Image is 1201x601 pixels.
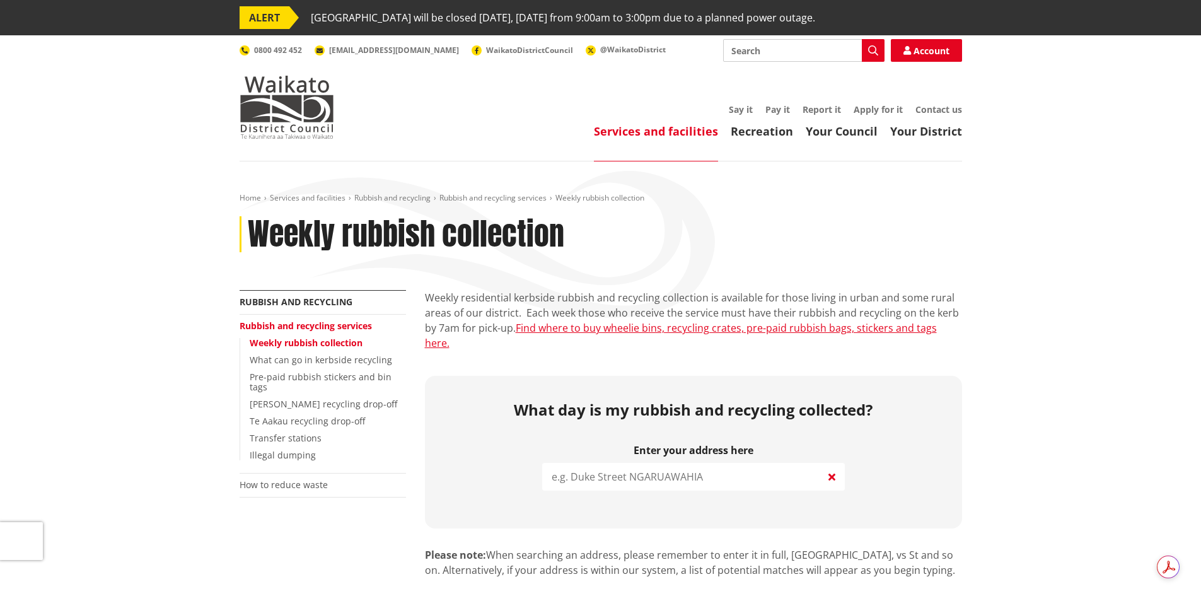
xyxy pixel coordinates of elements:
a: Rubbish and recycling services [240,320,372,332]
a: Say it [729,103,753,115]
p: When searching an address, please remember to enter it in full, [GEOGRAPHIC_DATA], vs St and so o... [425,547,962,578]
a: @WaikatoDistrict [586,44,666,55]
span: [GEOGRAPHIC_DATA] will be closed [DATE], [DATE] from 9:00am to 3:00pm due to a planned power outage. [311,6,815,29]
a: Home [240,192,261,203]
h2: What day is my rubbish and recycling collected? [434,401,953,419]
a: WaikatoDistrictCouncil [472,45,573,55]
span: 0800 492 452 [254,45,302,55]
span: [EMAIL_ADDRESS][DOMAIN_NAME] [329,45,459,55]
a: Illegal dumping [250,449,316,461]
label: Enter your address here [542,445,845,457]
img: Waikato District Council - Te Kaunihera aa Takiwaa o Waikato [240,76,334,139]
a: How to reduce waste [240,479,328,491]
a: Pay it [765,103,790,115]
a: Apply for it [854,103,903,115]
a: [PERSON_NAME] recycling drop-off [250,398,397,410]
a: What can go in kerbside recycling [250,354,392,366]
p: Weekly residential kerbside rubbish and recycling collection is available for those living in urb... [425,290,962,351]
a: [EMAIL_ADDRESS][DOMAIN_NAME] [315,45,459,55]
a: Find where to buy wheelie bins, recycling crates, pre-paid rubbish bags, stickers and tags here. [425,321,937,350]
a: 0800 492 452 [240,45,302,55]
span: ALERT [240,6,289,29]
a: Te Aakau recycling drop-off [250,415,365,427]
a: Services and facilities [270,192,345,203]
nav: breadcrumb [240,193,962,204]
a: Weekly rubbish collection [250,337,363,349]
input: Search input [723,39,885,62]
a: Report it [803,103,841,115]
a: Transfer stations [250,432,322,444]
a: Rubbish and recycling services [439,192,547,203]
a: Rubbish and recycling [354,192,431,203]
a: Services and facilities [594,124,718,139]
input: e.g. Duke Street NGARUAWAHIA [542,463,845,491]
a: Recreation [731,124,793,139]
a: Your Council [806,124,878,139]
strong: Please note: [425,548,486,562]
a: Your District [890,124,962,139]
h1: Weekly rubbish collection [248,216,564,253]
a: Pre-paid rubbish stickers and bin tags [250,371,392,394]
span: Weekly rubbish collection [555,192,644,203]
a: Rubbish and recycling [240,296,352,308]
a: Contact us [915,103,962,115]
span: @WaikatoDistrict [600,44,666,55]
a: Account [891,39,962,62]
span: WaikatoDistrictCouncil [486,45,573,55]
